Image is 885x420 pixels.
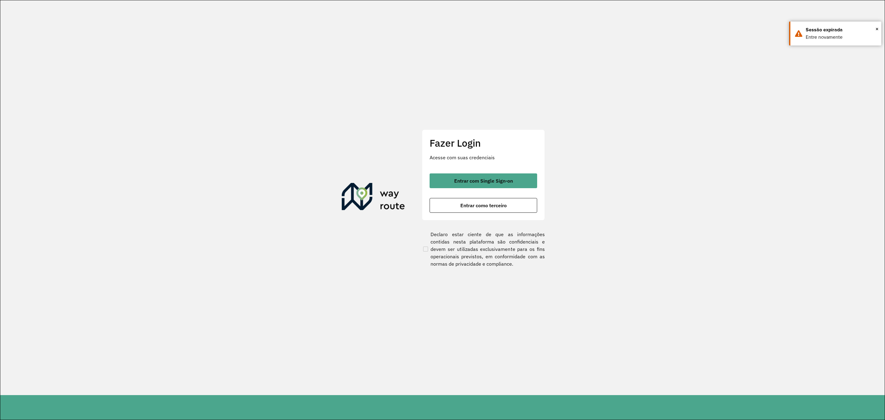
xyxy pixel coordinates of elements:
[460,203,507,208] span: Entrar como terceiro
[806,26,877,34] div: Sessão expirada
[430,137,537,149] h2: Fazer Login
[430,154,537,161] p: Acesse com suas credenciais
[422,231,545,267] label: Declaro estar ciente de que as informações contidas nesta plataforma são confidenciais e devem se...
[342,183,405,212] img: Roteirizador AmbevTech
[806,34,877,41] div: Entre novamente
[430,198,537,213] button: button
[454,178,513,183] span: Entrar com Single Sign-on
[875,24,879,34] span: ×
[430,173,537,188] button: button
[875,24,879,34] button: Close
